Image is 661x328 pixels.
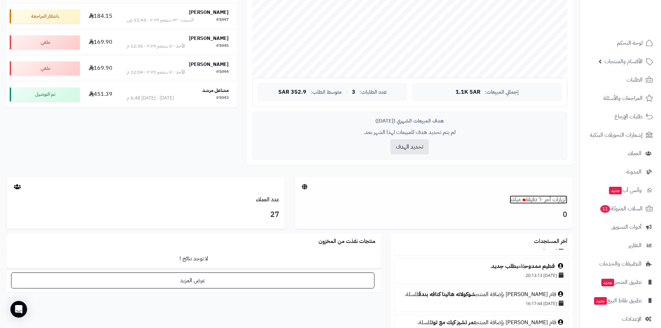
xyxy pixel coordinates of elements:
[10,9,80,23] div: بانتظار المراجعة
[617,38,643,48] span: لوحة التحكم
[311,89,342,95] span: متوسط الطلب:
[278,89,306,95] span: 352.9 SAR
[127,43,185,50] div: الأحد - ٧ سبتمبر ٢٠٢٥ - 12:35 م
[584,274,657,291] a: تطبيق المتجرجديد
[584,35,657,51] a: لوحة التحكم
[626,167,642,177] span: المدونة
[584,108,657,125] a: طلبات الإرجاع
[609,187,622,194] span: جديد
[584,311,657,327] a: الإعدادات
[590,130,643,140] span: إشعارات التحويلات البنكية
[7,249,381,268] td: لا توجد نتائج !
[584,163,657,180] a: المدونة
[611,222,642,232] span: أدوات التسويق
[83,56,119,81] td: 169.90
[600,204,643,213] span: السلات المتروكة
[604,57,643,66] span: الأقسام والمنتجات
[398,298,565,308] div: [DATE] 16:17:44
[398,270,565,280] div: [DATE] 20:13:13
[599,259,642,269] span: التطبيقات والخدمات
[584,255,657,272] a: التطبيقات والخدمات
[189,9,229,16] strong: [PERSON_NAME]
[83,3,119,29] td: 184.15
[584,200,657,217] a: السلات المتروكة11
[300,209,567,221] h3: 0
[615,112,643,121] span: طلبات الإرجاع
[584,219,657,235] a: أدوات التسويق
[600,205,610,213] span: 11
[418,290,476,298] a: شوكولاته هالينا كنافه بندق
[216,95,229,102] div: #1043
[83,82,119,107] td: 451.39
[628,241,642,250] span: التقارير
[127,69,185,76] div: الأحد - ٧ سبتمبر ٢٠٢٥ - 12:04 م
[10,61,80,75] div: ملغي
[510,195,567,204] a: الزيارات آخر ٦٠ دقيقةمباشر
[584,182,657,199] a: وآتس آبجديد
[491,262,518,270] a: بطلب جديد
[10,301,27,318] div: Open Intercom Messenger
[584,237,657,254] a: التقارير
[584,127,657,143] a: إشعارات التحويلات البنكية
[216,69,229,76] div: #1044
[584,292,657,309] a: تطبيق نقاط البيعجديد
[319,238,375,245] h3: منتجات نفذت من المخزون
[485,89,519,95] span: إجمالي المبيعات:
[10,35,80,49] div: ملغي
[525,262,555,270] a: فطيم ممدوح
[256,195,279,204] a: عدد العملاء
[202,87,229,94] strong: مشاعل مرشد
[431,318,476,327] a: تمر تشيز كيك مع توت
[398,291,565,298] div: قام [PERSON_NAME] بإضافة المنتج للسلة.
[189,61,229,68] strong: [PERSON_NAME]
[189,35,229,42] strong: [PERSON_NAME]
[584,145,657,162] a: العملاء
[346,90,348,95] span: |
[359,89,387,95] span: عدد الطلبات:
[594,297,607,305] span: جديد
[603,93,643,103] span: المراجعات والأسئلة
[216,17,229,24] div: #1047
[510,195,521,204] small: مباشر
[608,185,642,195] span: وآتس آب
[352,89,355,95] span: 3
[584,72,657,88] a: الطلبات
[593,296,642,305] span: تطبيق نقاط البيع
[258,128,562,136] p: لم يتم تحديد هدف للمبيعات لهذا الشهر بعد.
[628,149,642,158] span: العملاء
[216,43,229,50] div: #1045
[11,272,374,288] a: عرض المزيد
[83,30,119,55] td: 169.90
[12,209,279,221] h3: 27
[398,319,565,327] div: قام [PERSON_NAME] بإضافة المنتج للسلة.
[10,87,80,101] div: تم التوصيل
[398,262,565,270] div: قام .
[127,17,194,24] div: السبت - ١٣ سبتمبر ٢٠٢٥ - 11:43 ص
[390,139,429,154] button: تحديد الهدف
[627,75,643,85] span: الطلبات
[622,314,642,324] span: الإعدادات
[601,279,614,286] span: جديد
[601,277,642,287] span: تطبيق المتجر
[258,117,562,125] div: هدف المبيعات الشهري ([DATE])
[127,95,174,102] div: [DATE] - [DATE] 6:48 م
[584,90,657,107] a: المراجعات والأسئلة
[534,238,567,245] h3: آخر المستجدات
[456,89,481,95] span: 1.1K SAR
